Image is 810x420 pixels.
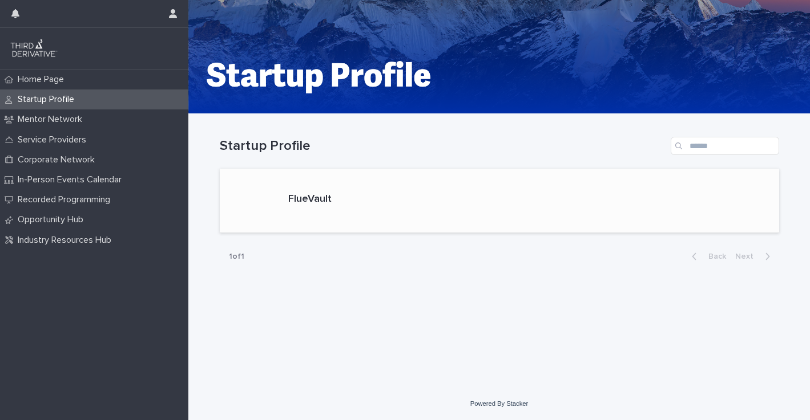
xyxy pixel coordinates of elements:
[220,169,779,233] a: FlueVault
[13,235,120,246] p: Industry Resources Hub
[9,37,59,60] img: q0dI35fxT46jIlCv2fcp
[731,251,779,262] button: Next
[13,214,92,225] p: Opportunity Hub
[13,134,95,145] p: Service Providers
[220,138,666,154] h1: Startup Profile
[13,154,104,165] p: Corporate Network
[702,252,726,260] span: Back
[13,114,91,125] p: Mentor Network
[683,251,731,262] button: Back
[735,252,760,260] span: Next
[13,74,73,85] p: Home Page
[13,94,83,105] p: Startup Profile
[671,137,779,155] input: Search
[13,194,119,205] p: Recorded Programming
[220,243,253,271] p: 1 of 1
[470,400,528,407] a: Powered By Stacker
[13,174,131,185] p: In-Person Events Calendar
[288,193,332,206] p: FlueVault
